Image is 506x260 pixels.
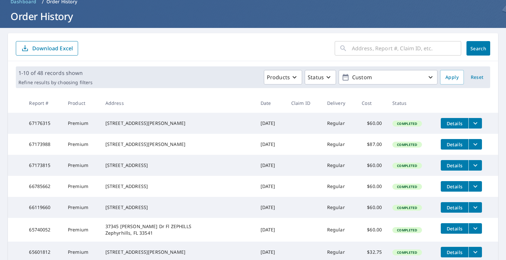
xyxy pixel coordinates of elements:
[255,197,286,218] td: [DATE]
[24,93,63,113] th: Report #
[441,223,468,234] button: detailsBtn-65740052
[350,72,427,83] p: Custom
[322,134,356,155] td: Regular
[322,155,356,176] td: Regular
[393,228,421,232] span: Completed
[255,155,286,176] td: [DATE]
[18,80,93,85] p: Refine results by choosing filters
[393,250,421,255] span: Completed
[468,139,482,150] button: filesDropdownBtn-67173988
[63,134,100,155] td: Premium
[255,93,286,113] th: Date
[441,202,468,213] button: detailsBtn-66119660
[441,181,468,192] button: detailsBtn-66785662
[255,176,286,197] td: [DATE]
[308,73,324,81] p: Status
[356,176,387,197] td: $60.00
[105,249,250,255] div: [STREET_ADDRESS][PERSON_NAME]
[441,160,468,171] button: detailsBtn-67173815
[32,45,73,52] p: Download Excel
[387,93,436,113] th: Status
[445,204,464,211] span: Details
[393,205,421,210] span: Completed
[468,202,482,213] button: filesDropdownBtn-66119660
[352,39,461,58] input: Address, Report #, Claim ID, etc.
[445,162,464,169] span: Details
[63,176,100,197] td: Premium
[466,41,490,56] button: Search
[468,223,482,234] button: filesDropdownBtn-65740052
[255,113,286,134] td: [DATE]
[63,155,100,176] td: Premium
[393,142,421,147] span: Completed
[356,218,387,242] td: $60.00
[105,183,250,190] div: [STREET_ADDRESS]
[445,225,464,232] span: Details
[63,197,100,218] td: Premium
[469,73,485,82] span: Reset
[440,70,464,84] button: Apply
[393,163,421,168] span: Completed
[445,183,464,190] span: Details
[255,218,286,242] td: [DATE]
[24,155,63,176] td: 67173815
[445,141,464,148] span: Details
[466,70,488,84] button: Reset
[24,218,63,242] td: 65740052
[322,197,356,218] td: Regular
[24,197,63,218] td: 66119660
[356,197,387,218] td: $60.00
[105,162,250,169] div: [STREET_ADDRESS]
[63,113,100,134] td: Premium
[322,218,356,242] td: Regular
[63,93,100,113] th: Product
[24,176,63,197] td: 66785662
[267,73,290,81] p: Products
[322,113,356,134] td: Regular
[441,139,468,150] button: detailsBtn-67173988
[393,121,421,126] span: Completed
[468,160,482,171] button: filesDropdownBtn-67173815
[468,247,482,257] button: filesDropdownBtn-65601812
[286,93,322,113] th: Claim ID
[441,247,468,257] button: detailsBtn-65601812
[322,176,356,197] td: Regular
[322,93,356,113] th: Delivery
[339,70,437,84] button: Custom
[105,120,250,127] div: [STREET_ADDRESS][PERSON_NAME]
[468,181,482,192] button: filesDropdownBtn-66785662
[356,93,387,113] th: Cost
[255,134,286,155] td: [DATE]
[8,10,498,23] h1: Order History
[63,218,100,242] td: Premium
[445,73,459,82] span: Apply
[24,134,63,155] td: 67173988
[105,141,250,148] div: [STREET_ADDRESS][PERSON_NAME]
[472,45,485,52] span: Search
[18,69,93,77] p: 1-10 of 48 records shown
[305,70,336,84] button: Status
[105,223,250,236] div: 37345 [PERSON_NAME] Dr Fl ZEPHILLS Zephyrhills, FL 33541
[356,134,387,155] td: $87.00
[393,184,421,189] span: Completed
[356,155,387,176] td: $60.00
[105,204,250,211] div: [STREET_ADDRESS]
[264,70,302,84] button: Products
[16,41,78,56] button: Download Excel
[356,113,387,134] td: $60.00
[24,113,63,134] td: 67176315
[441,118,468,129] button: detailsBtn-67176315
[468,118,482,129] button: filesDropdownBtn-67176315
[100,93,255,113] th: Address
[445,249,464,255] span: Details
[445,120,464,127] span: Details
